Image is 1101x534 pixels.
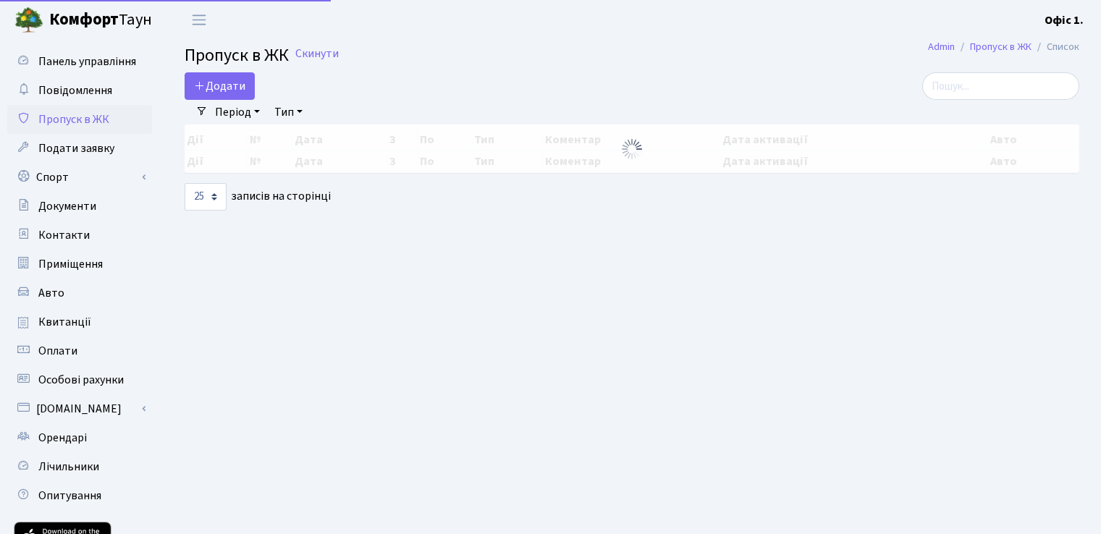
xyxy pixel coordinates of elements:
a: [DOMAIN_NAME] [7,394,152,423]
span: Панель управління [38,54,136,69]
span: Опитування [38,488,101,504]
a: Офіс 1. [1045,12,1084,29]
a: Тип [269,100,308,124]
span: Подати заявку [38,140,114,156]
a: Опитування [7,481,152,510]
a: Документи [7,192,152,221]
span: Додати [194,78,245,94]
b: Офіс 1. [1045,12,1084,28]
span: Приміщення [38,256,103,272]
span: Повідомлення [38,82,112,98]
span: Особові рахунки [38,372,124,388]
label: записів на сторінці [185,183,331,211]
select: записів на сторінці [185,183,227,211]
button: Переключити навігацію [181,8,217,32]
a: Повідомлення [7,76,152,105]
a: Панель управління [7,47,152,76]
a: Лічильники [7,452,152,481]
b: Комфорт [49,8,119,31]
img: Обробка... [620,137,644,161]
a: Спорт [7,163,152,192]
a: Особові рахунки [7,365,152,394]
span: Таун [49,8,152,33]
span: Оплати [38,343,77,359]
span: Пропуск в ЖК [185,43,289,68]
a: Приміщення [7,250,152,279]
a: Пропуск в ЖК [7,105,152,134]
a: Admin [928,39,955,54]
a: Період [209,100,266,124]
a: Квитанції [7,308,152,336]
a: Подати заявку [7,134,152,163]
span: Пропуск в ЖК [38,111,109,127]
nav: breadcrumb [906,32,1101,62]
span: Документи [38,198,96,214]
span: Орендарі [38,430,87,446]
a: Пропуск в ЖК [970,39,1032,54]
a: Скинути [295,47,339,61]
img: logo.png [14,6,43,35]
span: Авто [38,285,64,301]
span: Контакти [38,227,90,243]
a: Контакти [7,221,152,250]
span: Лічильники [38,459,99,475]
li: Список [1032,39,1079,55]
input: Пошук... [922,72,1079,100]
a: Оплати [7,336,152,365]
a: Орендарі [7,423,152,452]
a: Авто [7,279,152,308]
a: Додати [185,72,255,100]
span: Квитанції [38,314,91,330]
